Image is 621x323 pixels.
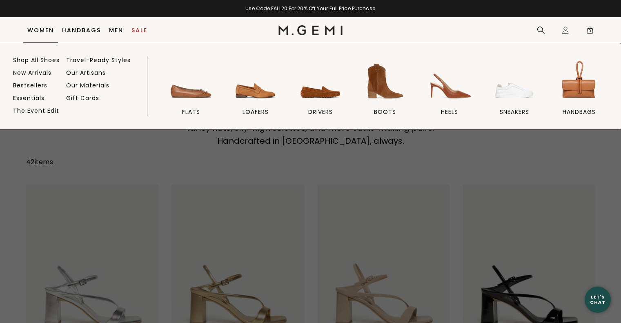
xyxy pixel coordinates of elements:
[585,294,611,305] div: Let's Chat
[421,58,479,129] a: heels
[550,58,608,129] a: handbags
[586,28,594,36] span: 0
[13,94,45,102] a: Essentials
[278,25,343,35] img: M.Gemi
[162,58,220,129] a: flats
[13,107,59,114] a: The Event Edit
[243,108,269,116] span: loafers
[182,108,200,116] span: flats
[563,108,596,116] span: handbags
[441,108,458,116] span: heels
[492,58,537,104] img: sneakers
[27,27,54,33] a: Women
[66,82,109,89] a: Our Materials
[131,27,147,33] a: Sale
[233,58,278,104] img: loafers
[485,58,543,129] a: sneakers
[13,69,51,76] a: New Arrivals
[66,56,131,64] a: Travel-Ready Styles
[168,58,214,104] img: flats
[308,108,333,116] span: drivers
[227,58,285,129] a: loafers
[374,108,396,116] span: BOOTS
[556,58,602,104] img: handbags
[427,58,472,104] img: heels
[356,58,414,129] a: BOOTS
[66,94,99,102] a: Gift Cards
[13,56,60,64] a: Shop All Shoes
[66,69,106,76] a: Our Artisans
[362,58,408,104] img: BOOTS
[13,82,47,89] a: Bestsellers
[62,27,101,33] a: Handbags
[298,58,343,104] img: drivers
[291,58,349,129] a: drivers
[109,27,123,33] a: Men
[500,108,529,116] span: sneakers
